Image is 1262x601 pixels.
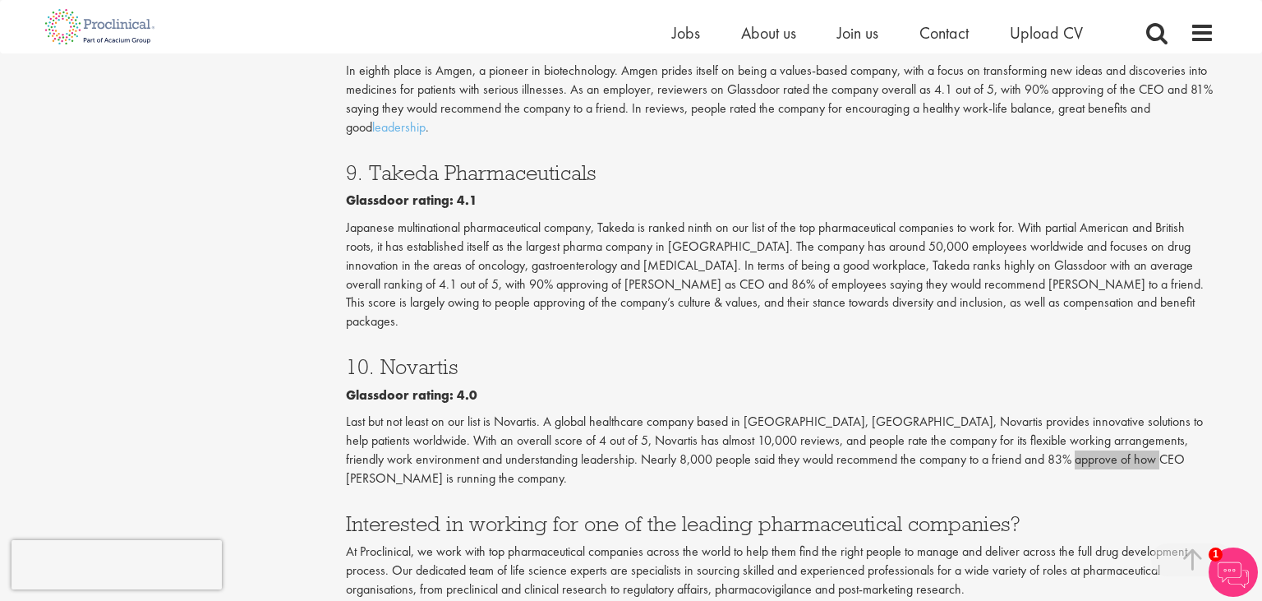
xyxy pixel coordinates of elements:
a: Join us [837,22,878,44]
p: In eighth place is Amgen, a pioneer in biotechnology. Amgen prides itself on being a values-based... [346,62,1215,136]
a: Upload CV [1010,22,1083,44]
p: At Proclinical, we work with top pharmaceutical companies across the world to help them find the ... [346,543,1215,599]
a: Jobs [672,22,700,44]
h3: 10. Novartis [346,356,1215,377]
b: Glassdoor rating: 4.0 [346,386,477,404]
a: leadership [372,118,426,136]
img: Chatbot [1209,548,1258,597]
a: About us [741,22,796,44]
b: Glassdoor rating: 4.1 [346,192,477,209]
iframe: reCAPTCHA [12,540,222,589]
a: Contact [919,22,969,44]
p: Japanese multinational pharmaceutical company, Takeda is ranked ninth on our list of the top phar... [346,219,1215,331]
span: 1 [1209,548,1223,562]
p: Last but not least on our list is Novartis. A global healthcare company based in [GEOGRAPHIC_DATA... [346,413,1215,488]
h3: Interested in working for one of the leading pharmaceutical companies? [346,513,1215,534]
h3: 9. Takeda Pharmaceuticals [346,162,1215,183]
